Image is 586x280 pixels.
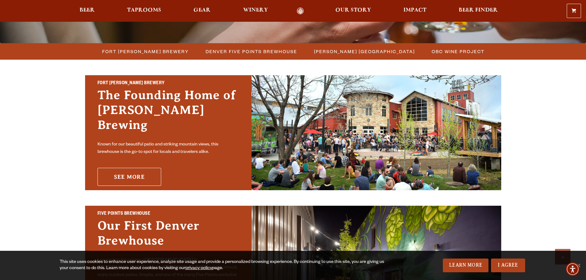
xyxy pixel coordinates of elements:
[98,168,161,186] a: See More
[206,47,297,56] span: Denver Five Points Brewhouse
[189,7,215,15] a: Gear
[202,47,300,56] a: Denver Five Points Brewhouse
[555,249,570,264] a: Scroll to top
[243,8,268,13] span: Winery
[123,7,165,15] a: Taprooms
[98,47,192,56] a: Fort [PERSON_NAME] Brewery
[432,47,484,56] span: OBC Wine Project
[98,218,239,254] h3: Our First Denver Brewhouse
[185,266,212,271] a: privacy policy
[289,7,312,15] a: Odell Home
[102,47,189,56] span: Fort [PERSON_NAME] Brewery
[403,8,426,13] span: Impact
[428,47,488,56] a: OBC Wine Project
[60,259,393,272] div: This site uses cookies to enhance user experience, analyze site usage and provide a personalized ...
[252,75,501,190] img: Fort Collins Brewery & Taproom'
[79,8,95,13] span: Beer
[75,7,99,15] a: Beer
[98,141,239,156] p: Known for our beautiful patio and striking mountain views, this brewhouse is the go-to spot for l...
[566,262,579,276] div: Accessibility Menu
[443,259,488,272] a: Learn More
[310,47,418,56] a: [PERSON_NAME] [GEOGRAPHIC_DATA]
[491,259,525,272] a: I Agree
[399,7,430,15] a: Impact
[455,7,502,15] a: Beer Finder
[98,80,239,88] h2: Fort [PERSON_NAME] Brewery
[239,7,272,15] a: Winery
[331,7,375,15] a: Our Story
[98,210,239,218] h2: Five Points Brewhouse
[127,8,161,13] span: Taprooms
[314,47,415,56] span: [PERSON_NAME] [GEOGRAPHIC_DATA]
[335,8,371,13] span: Our Story
[193,8,211,13] span: Gear
[459,8,498,13] span: Beer Finder
[98,88,239,139] h3: The Founding Home of [PERSON_NAME] Brewing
